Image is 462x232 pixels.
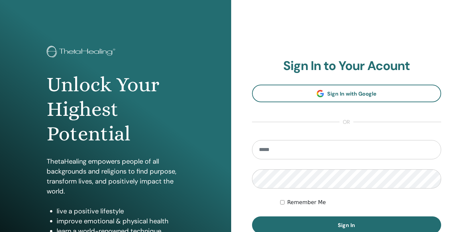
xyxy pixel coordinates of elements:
[47,156,184,196] p: ThetaHealing empowers people of all backgrounds and religions to find purpose, transform lives, a...
[287,198,326,206] label: Remember Me
[57,206,184,216] li: live a positive lifestyle
[339,118,353,126] span: or
[280,198,441,206] div: Keep me authenticated indefinitely or until I manually logout
[252,85,441,102] a: Sign In with Google
[252,58,441,74] h2: Sign In to Your Acount
[327,90,377,97] span: Sign In with Google
[338,222,355,229] span: Sign In
[47,72,184,146] h1: Unlock Your Highest Potential
[57,216,184,226] li: improve emotional & physical health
